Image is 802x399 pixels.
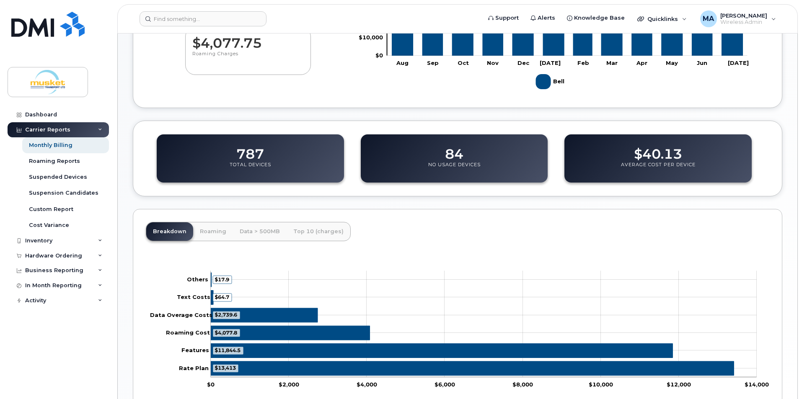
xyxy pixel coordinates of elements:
tspan: $4,077.8 [215,329,237,335]
tspan: $12,000 [667,381,691,387]
a: Alerts [525,10,561,26]
tspan: Roaming Cost [166,329,210,335]
div: Quicklinks [631,10,693,27]
a: Breakdown [146,222,193,241]
p: Roaming Charges [192,51,304,66]
tspan: $2,739.6 [215,311,237,318]
div: Melanie Ackers [694,10,782,27]
tspan: $4,000 [357,381,377,387]
span: Support [495,14,519,22]
a: Knowledge Base [561,10,631,26]
a: Roaming [193,222,233,241]
dd: 787 [236,138,264,162]
tspan: $13,413 [215,365,236,371]
tspan: Nov [487,59,499,66]
p: No Usage Devices [428,162,481,177]
g: Legend [536,71,567,93]
span: Alerts [538,14,555,22]
tspan: $10,000 [359,33,383,40]
dd: 84 [445,138,463,162]
tspan: $11,844.5 [215,347,241,353]
input: Find something... [140,11,266,26]
tspan: $2,000 [279,381,299,387]
tspan: $10,000 [589,381,613,387]
span: Knowledge Base [574,14,625,22]
a: Top 10 (charges) [287,222,350,241]
tspan: Rate Plan [179,364,209,371]
tspan: Dec [517,59,530,66]
p: Total Devices [230,162,271,177]
g: Series [211,273,734,376]
tspan: Data Overage Costs [150,311,212,318]
tspan: $8,000 [512,381,533,387]
tspan: [DATE] [728,59,749,66]
span: Wireless Admin [720,19,767,26]
tspan: Sep [427,59,439,66]
tspan: $0 [207,381,215,387]
tspan: Apr [636,59,647,66]
tspan: [DATE] [540,59,561,66]
a: Data > 500MB [233,222,287,241]
p: Average Cost Per Device [621,162,696,177]
tspan: May [666,59,678,66]
span: MA [703,14,714,24]
dd: $40.13 [634,138,682,162]
g: Chart [150,270,769,387]
tspan: $14,000 [745,381,769,387]
tspan: $6,000 [435,381,455,387]
tspan: Feb [577,59,589,66]
dd: $4,077.75 [192,27,304,51]
span: [PERSON_NAME] [720,12,767,19]
tspan: Text Costs [177,293,210,300]
tspan: Oct [458,59,469,66]
tspan: Mar [606,59,618,66]
g: Bell [536,71,567,93]
tspan: Features [181,347,209,353]
tspan: $0 [375,51,383,58]
tspan: $64.7 [215,293,229,300]
span: Quicklinks [647,15,678,22]
a: Support [482,10,525,26]
tspan: Jun [697,59,707,66]
tspan: $17.9 [215,276,229,282]
tspan: Others [187,275,208,282]
tspan: Aug [396,59,409,66]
